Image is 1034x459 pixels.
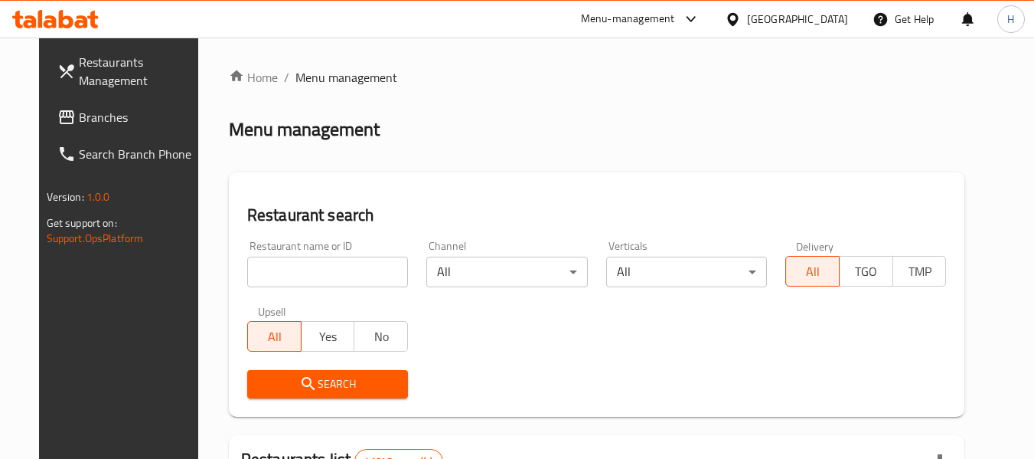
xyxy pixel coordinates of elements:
[247,370,408,398] button: Search
[839,256,893,287] button: TGO
[47,213,117,233] span: Get support on:
[796,241,834,251] label: Delivery
[354,321,408,352] button: No
[284,68,289,87] li: /
[47,228,144,248] a: Support.OpsPlatform
[229,117,380,142] h2: Menu management
[606,257,767,287] div: All
[899,261,941,283] span: TMP
[247,204,947,227] h2: Restaurant search
[792,261,833,283] span: All
[581,10,675,28] div: Menu-management
[79,53,200,90] span: Restaurants Management
[247,321,302,352] button: All
[229,68,965,87] nav: breadcrumb
[1007,11,1014,28] span: H
[301,321,355,352] button: Yes
[47,187,84,207] span: Version:
[785,256,840,287] button: All
[45,136,212,172] a: Search Branch Phone
[258,306,286,316] label: Upsell
[247,257,408,287] input: Search for restaurant name or ID..
[79,108,200,126] span: Branches
[45,99,212,136] a: Branches
[426,257,587,287] div: All
[308,326,349,348] span: Yes
[295,68,397,87] span: Menu management
[79,145,200,163] span: Search Branch Phone
[86,187,110,207] span: 1.0.0
[229,68,278,87] a: Home
[259,375,396,394] span: Search
[747,11,848,28] div: [GEOGRAPHIC_DATA]
[254,326,295,348] span: All
[846,261,887,283] span: TGO
[360,326,402,348] span: No
[45,44,212,99] a: Restaurants Management
[892,256,947,287] button: TMP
